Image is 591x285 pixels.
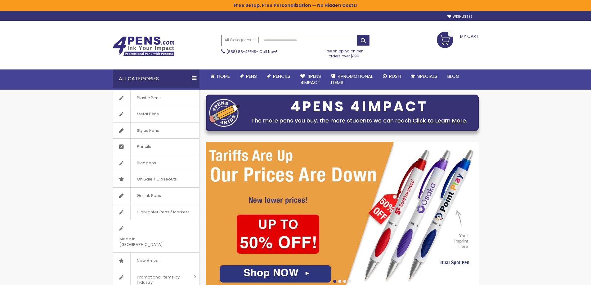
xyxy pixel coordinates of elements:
span: Pens [246,73,257,79]
a: Pencils [262,69,295,83]
a: New Arrivals [113,253,199,269]
span: 4Pens 4impact [300,73,321,86]
img: 4Pens Custom Pens and Promotional Products [113,36,175,56]
span: - Call Now! [226,49,277,54]
span: Rush [389,73,401,79]
div: 4PENS 4IMPACT [243,100,475,113]
span: On Sale / Closeouts [130,171,183,187]
a: Wishlist [447,14,472,19]
a: On Sale / Closeouts [113,171,199,187]
a: Rush [378,69,406,83]
a: Click to Learn More. [413,117,467,124]
span: 4PROMOTIONAL ITEMS [331,73,373,86]
a: Gel Ink Pens [113,188,199,204]
img: four_pen_logo.png [209,99,240,127]
span: Home [217,73,230,79]
a: (888) 88-4PENS [226,49,256,54]
a: Bic® pens [113,155,199,171]
span: Gel Ink Pens [130,188,167,204]
a: Blog [442,69,464,83]
span: Made in [GEOGRAPHIC_DATA] [113,231,184,252]
a: Metal Pens [113,106,199,122]
a: Pens [235,69,262,83]
span: Specials [417,73,437,79]
a: Made in [GEOGRAPHIC_DATA] [113,220,199,252]
a: Highlighter Pens / Markers [113,204,199,220]
span: Plastic Pens [130,90,167,106]
span: Metal Pens [130,106,165,122]
span: Pencils [273,73,290,79]
div: Free shipping on pen orders over $199 [318,46,370,59]
span: Bic® pens [130,155,162,171]
div: The more pens you buy, the more students we can reach. [243,116,475,125]
a: 4Pens4impact [295,69,326,90]
a: 4PROMOTIONALITEMS [326,69,378,90]
a: Home [206,69,235,83]
span: Blog [447,73,459,79]
a: Pencils [113,139,199,155]
a: Stylus Pens [113,122,199,139]
div: All Categories [113,69,199,88]
span: All Categories [225,38,256,42]
span: Pencils [130,139,157,155]
a: Plastic Pens [113,90,199,106]
span: Highlighter Pens / Markers [130,204,196,220]
a: Specials [406,69,442,83]
span: New Arrivals [130,253,168,269]
a: All Categories [222,35,259,45]
span: Stylus Pens [130,122,165,139]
